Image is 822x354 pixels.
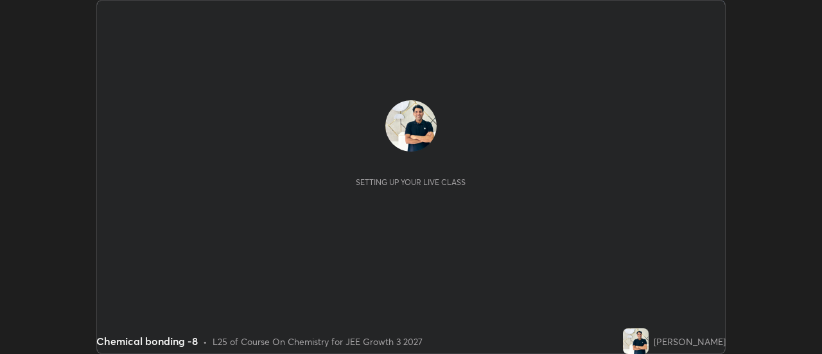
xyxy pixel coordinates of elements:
[654,335,726,348] div: [PERSON_NAME]
[213,335,423,348] div: L25 of Course On Chemistry for JEE Growth 3 2027
[96,333,198,349] div: Chemical bonding -8
[356,177,466,187] div: Setting up your live class
[385,100,437,152] img: 6f5849fa1b7a4735bd8d44a48a48ab07.jpg
[203,335,207,348] div: •
[623,328,649,354] img: 6f5849fa1b7a4735bd8d44a48a48ab07.jpg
